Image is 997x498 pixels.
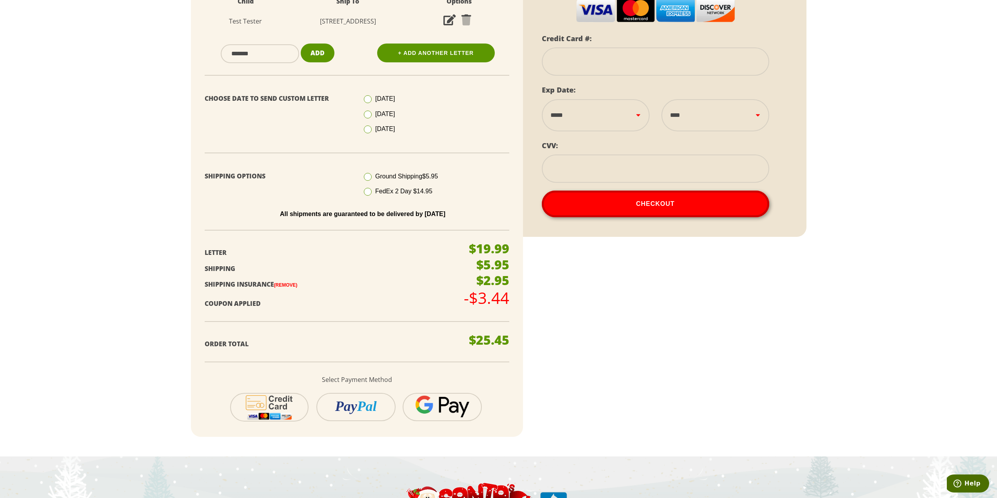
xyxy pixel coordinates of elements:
a: + Add Another Letter [377,44,495,62]
p: $2.95 [476,274,509,287]
td: [STREET_ADDRESS] [292,11,403,32]
label: Exp Date: [542,85,576,95]
td: Test Tester [199,11,292,32]
span: [DATE] [375,111,395,117]
i: Pay [335,398,357,414]
p: Shipping Insurance [205,279,457,290]
i: Pal [357,398,377,414]
button: Add [301,44,334,63]
p: $25.45 [469,334,509,346]
button: PayPal [316,393,396,421]
span: Add [311,49,325,57]
p: Coupon Applied [205,298,457,309]
span: Ground Shipping [375,173,438,180]
iframe: Opens a widget where you can find more information [947,474,989,494]
p: -$3.44 [464,290,509,306]
p: Shipping Options [205,171,351,182]
p: All shipments are guaranteed to be delivered by [DATE] [211,211,515,218]
span: [DATE] [375,125,395,132]
button: Checkout [542,191,769,217]
p: Select Payment Method [205,374,509,385]
p: $5.95 [476,258,509,271]
label: CVV: [542,141,558,150]
p: Shipping [205,263,457,274]
p: Letter [205,247,457,258]
a: (Remove) [274,282,298,288]
label: Credit Card #: [542,34,592,43]
span: [DATE] [375,95,395,102]
p: $19.99 [469,242,509,255]
p: Choose Date To Send Custom Letter [205,93,351,104]
span: $5.95 [422,173,438,180]
span: FedEx 2 Day $14.95 [375,188,432,194]
img: cc-icon-2.svg [241,394,298,421]
p: Order Total [205,338,457,350]
img: googlepay.png [415,395,469,418]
